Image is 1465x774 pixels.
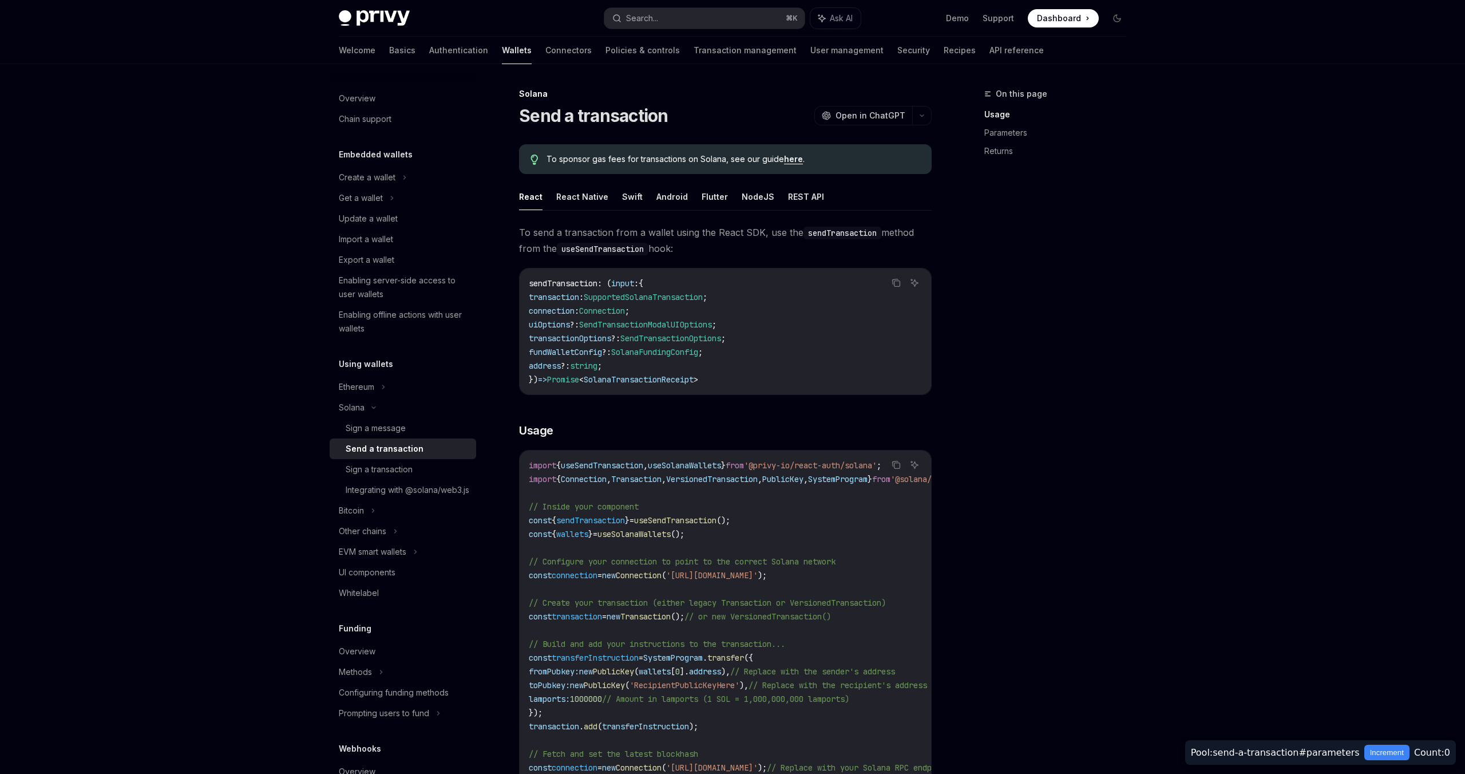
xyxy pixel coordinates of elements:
span: ; [597,361,602,371]
div: Ethereum [339,380,374,394]
a: Dashboard [1028,9,1099,27]
span: ); [689,721,698,732]
span: Dashboard [1037,13,1081,24]
span: string [570,361,597,371]
span: => [538,374,547,385]
span: // Build and add your instructions to the transaction... [529,639,785,649]
div: Export a wallet [339,253,394,267]
span: ( [662,763,666,773]
span: = [597,570,602,580]
button: Search...⌘K [604,8,805,29]
span: { [639,278,643,289]
span: fundWalletConfig [529,347,602,357]
span: ]. [680,666,689,677]
span: // Replace with the recipient's address [749,680,927,690]
span: 'RecipientPublicKeyHere' [629,680,739,690]
span: = [639,653,643,663]
span: const [529,763,552,773]
div: Methods [339,665,372,679]
button: React [519,183,543,210]
span: import [529,460,556,471]
code: sendTransaction [803,227,881,239]
span: Transaction [611,474,662,484]
span: address [689,666,721,677]
span: // Inside your component [529,501,639,512]
a: Enabling server-side access to user wallets [330,270,476,305]
a: Update a wallet [330,208,476,229]
span: from [726,460,744,471]
span: transaction [552,611,602,622]
span: toPubkey: [529,680,570,690]
span: = [593,529,597,539]
a: Usage [984,105,1135,124]
button: Copy the contents from the code block [889,275,904,290]
a: Security [897,37,930,64]
span: transferInstruction [552,653,639,663]
div: Enabling offline actions with user wallets [339,308,469,335]
span: lamports: [529,694,570,704]
span: = [597,763,602,773]
span: '[URL][DOMAIN_NAME]' [666,570,758,580]
span: , [607,474,611,484]
a: Wallets [502,37,532,64]
a: Whitelabel [330,583,476,603]
span: new [602,570,616,580]
button: Swift [622,183,643,210]
span: const [529,611,552,622]
span: new [570,680,584,690]
svg: Tip [530,155,539,165]
span: ; [703,292,707,302]
span: { [556,460,561,471]
div: Configuring funding methods [339,686,449,700]
a: here [784,154,803,164]
span: SystemProgram [808,474,868,484]
span: . [703,653,707,663]
span: transaction [529,292,579,302]
div: Sign a message [346,421,406,435]
div: Whitelabel [339,586,379,600]
div: Send a transaction [346,442,423,456]
span: = [602,611,607,622]
span: 1000000 [570,694,602,704]
a: Basics [389,37,415,64]
button: Ask AI [810,8,861,29]
span: Connection [616,763,662,773]
div: Update a wallet [339,212,398,226]
span: Connection [579,306,625,316]
a: Chain support [330,109,476,129]
a: Overview [330,641,476,662]
div: Prompting users to fund [339,706,429,720]
a: User management [810,37,884,64]
span: const [529,653,552,663]
span: const [529,529,552,539]
span: transactionOptions [529,333,611,343]
span: , [803,474,808,484]
a: Enabling offline actions with user wallets [330,305,476,339]
span: > [694,374,698,385]
div: Search... [626,11,658,25]
span: Transaction [620,611,671,622]
span: (); [716,515,730,526]
span: , [662,474,666,484]
span: transaction [529,721,579,732]
span: // Fetch and set the latest blockhash [529,749,698,759]
span: SystemProgram [643,653,703,663]
button: Toggle dark mode [1108,9,1126,27]
span: 0 [675,666,680,677]
div: Chain support [339,112,391,126]
span: ⌘ K [786,14,798,23]
span: { [552,515,556,526]
div: Solana [339,401,365,414]
a: Integrating with @solana/web3.js [330,480,476,500]
span: , [643,460,648,471]
div: Enabling server-side access to user wallets [339,274,469,301]
span: uiOptions [529,319,570,330]
button: Flutter [702,183,728,210]
a: Demo [946,13,969,24]
div: Other chains [339,524,386,538]
img: dark logo [339,10,410,26]
span: ), [739,680,749,690]
span: PublicKey [593,666,634,677]
span: To send a transaction from a wallet using the React SDK, use the method from the hook: [519,224,932,256]
span: wallets [639,666,671,677]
